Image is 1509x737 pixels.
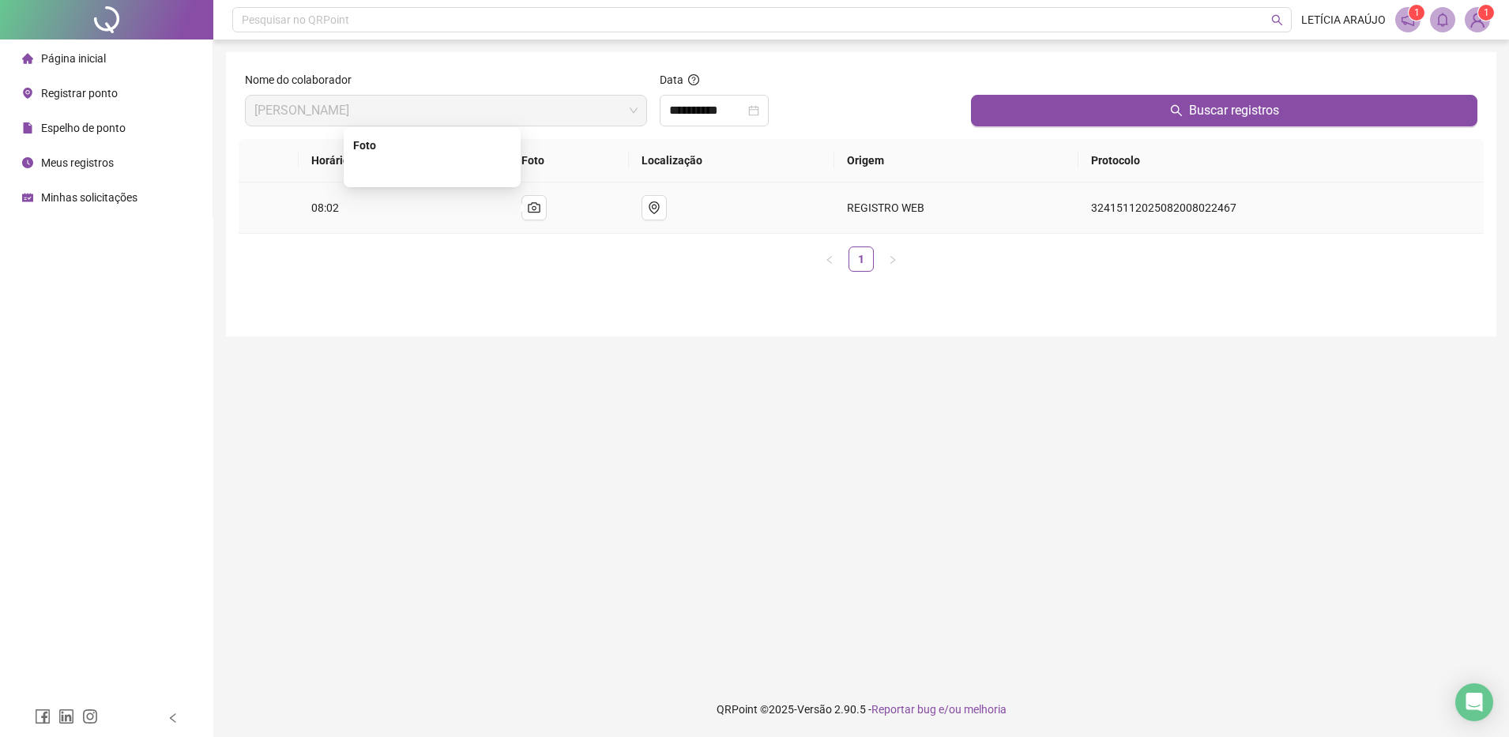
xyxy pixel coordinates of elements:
span: search [1271,14,1283,26]
span: Página inicial [41,52,106,65]
span: question-circle [688,74,699,85]
span: Buscar registros [1189,101,1279,120]
footer: QRPoint © 2025 - 2.90.5 - [213,682,1509,737]
span: Registrar ponto [41,87,118,100]
button: Buscar registros [971,95,1477,126]
span: Reportar bug e/ou melhoria [871,703,1007,716]
label: Nome do colaborador [245,71,362,88]
th: Protocolo [1078,139,1484,182]
span: 08:02 [311,201,339,214]
span: notification [1401,13,1415,27]
span: search [1170,104,1183,117]
li: Próxima página [880,246,905,272]
td: 32415112025082008022467 [1078,182,1484,234]
span: clock-circle [22,157,33,168]
td: REGISTRO WEB [834,182,1078,234]
img: 83917 [1466,8,1489,32]
span: environment [22,88,33,99]
li: 1 [849,246,874,272]
div: Open Intercom Messenger [1455,683,1493,721]
span: bell [1436,13,1450,27]
span: Data [660,73,683,86]
span: schedule [22,192,33,203]
span: Meus registros [41,156,114,169]
span: 1 [1414,7,1420,18]
span: camera [528,201,540,214]
span: left [825,255,834,265]
span: 1 [1484,7,1489,18]
span: linkedin [58,709,74,724]
span: Versão [797,703,832,716]
sup: 1 [1409,5,1424,21]
th: Horário [299,139,449,182]
span: Minhas solicitações [41,191,137,204]
span: LETÍCIA ARAÚJO [1301,11,1386,28]
button: right [880,246,905,272]
th: Foto [509,139,629,182]
button: left [817,246,842,272]
span: right [888,255,897,265]
span: home [22,53,33,64]
a: 1 [849,247,873,271]
span: LETÍCIA DE OLIVEIRA ARAÚJO [254,96,638,126]
th: Origem [834,139,1078,182]
th: Localização [629,139,834,182]
span: environment [648,201,660,214]
span: instagram [82,709,98,724]
span: facebook [35,709,51,724]
div: Foto [353,137,511,154]
li: Página anterior [817,246,842,272]
sup: Atualize o seu contato no menu Meus Dados [1478,5,1494,21]
span: left [167,713,179,724]
span: file [22,122,33,133]
span: Espelho de ponto [41,122,126,134]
